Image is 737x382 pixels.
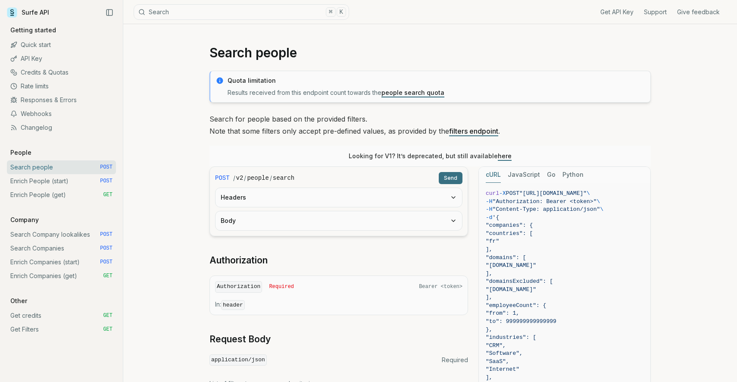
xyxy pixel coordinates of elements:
code: Authorization [215,281,262,293]
kbd: ⌘ [326,7,335,17]
a: Enrich Companies (get) GET [7,269,116,283]
a: Webhooks [7,107,116,121]
a: Enrich Companies (start) POST [7,255,116,269]
button: JavaScript [508,167,540,183]
span: POST [100,164,112,171]
span: POST [506,190,519,197]
span: "domainsExcluded": [ [486,278,553,285]
span: \ [600,206,603,213]
p: Search for people based on the provided filters. Note that some filters only accept pre-defined v... [209,113,651,137]
a: Authorization [209,254,268,266]
kbd: K [337,7,346,17]
a: Responses & Errors [7,93,116,107]
a: Credits & Quotas [7,66,116,79]
a: Surfe API [7,6,49,19]
button: Send [439,172,462,184]
span: }, [486,326,493,333]
span: "SaaS", [486,358,509,365]
span: POST [100,245,112,252]
a: Search people POST [7,160,116,174]
p: Getting started [7,26,59,34]
span: -H [486,206,493,213]
code: search [273,174,294,182]
p: Quota limitation [228,76,645,85]
a: Changelog [7,121,116,135]
p: Company [7,216,42,224]
span: POST [100,231,112,238]
h1: Search people [209,45,651,60]
a: here [498,152,512,160]
code: header [221,300,245,310]
span: "Internet" [486,366,519,373]
button: Body [215,211,462,230]
button: Headers [215,188,462,207]
span: / [244,174,246,182]
span: "industries": [ [486,334,536,341]
span: "fr" [486,238,499,244]
a: Search Company lookalikes POST [7,228,116,241]
span: "from": 1, [486,310,519,316]
span: '{ [493,214,500,221]
button: Python [562,167,584,183]
a: API Key [7,52,116,66]
button: Go [547,167,556,183]
span: "[DOMAIN_NAME]" [486,262,536,269]
a: Rate limits [7,79,116,93]
span: ], [486,294,493,301]
a: Support [644,8,667,16]
span: ], [486,246,493,253]
a: Search Companies POST [7,241,116,255]
p: In: [215,300,462,310]
span: "Authorization: Bearer <token>" [493,198,597,205]
span: "countries": [ [486,230,533,237]
span: Required [269,283,294,290]
p: People [7,148,35,157]
a: Get Filters GET [7,323,116,336]
span: GET [103,326,112,333]
p: Results received from this endpoint count towards the [228,88,645,97]
span: POST [100,259,112,266]
span: "[URL][DOMAIN_NAME]" [519,190,587,197]
a: people search quota [381,89,444,96]
span: -X [499,190,506,197]
span: ], [486,270,493,277]
span: GET [103,272,112,279]
span: "Content-Type: application/json" [493,206,600,213]
span: / [270,174,272,182]
span: Required [442,356,468,364]
a: Get API Key [600,8,634,16]
span: "to": 999999999999999 [486,318,556,325]
a: Give feedback [677,8,720,16]
span: ], [486,374,493,381]
a: Request Body [209,333,271,345]
button: cURL [486,167,501,183]
span: Bearer <token> [419,283,462,290]
a: Get credits GET [7,309,116,323]
a: Enrich People (start) POST [7,174,116,188]
span: "[DOMAIN_NAME]" [486,286,536,293]
span: "employeeCount": { [486,302,546,309]
span: "Software", [486,350,523,357]
span: \ [596,198,600,205]
span: GET [103,191,112,198]
span: curl [486,190,499,197]
span: / [233,174,235,182]
a: Quick start [7,38,116,52]
a: Enrich People (get) GET [7,188,116,202]
span: "companies": { [486,222,533,229]
button: Collapse Sidebar [103,6,116,19]
span: \ [587,190,590,197]
button: Search⌘K [134,4,349,20]
code: people [247,174,269,182]
span: -H [486,198,493,205]
span: "domains": [ [486,254,526,261]
span: POST [215,174,230,182]
p: Looking for V1? It’s deprecated, but still available [349,152,512,160]
span: -d [486,214,493,221]
a: filters endpoint [449,127,498,135]
code: application/json [209,354,267,366]
span: GET [103,312,112,319]
span: POST [100,178,112,185]
code: v2 [236,174,244,182]
span: "CRM", [486,342,506,349]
